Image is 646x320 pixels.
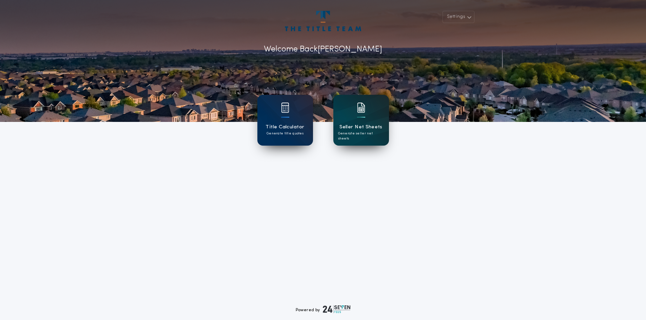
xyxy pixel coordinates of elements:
[357,103,365,113] img: card icon
[323,305,351,313] img: logo
[333,95,389,146] a: card iconSeller Net SheetsGenerate seller net sheets
[281,103,289,113] img: card icon
[267,131,304,136] p: Generate title quotes
[285,11,361,31] img: account-logo
[338,131,384,141] p: Generate seller net sheets
[296,305,351,313] div: Powered by
[264,43,382,56] p: Welcome Back [PERSON_NAME]
[257,95,313,146] a: card iconTitle CalculatorGenerate title quotes
[339,123,383,131] h1: Seller Net Sheets
[443,11,474,23] button: Settings
[266,123,304,131] h1: Title Calculator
